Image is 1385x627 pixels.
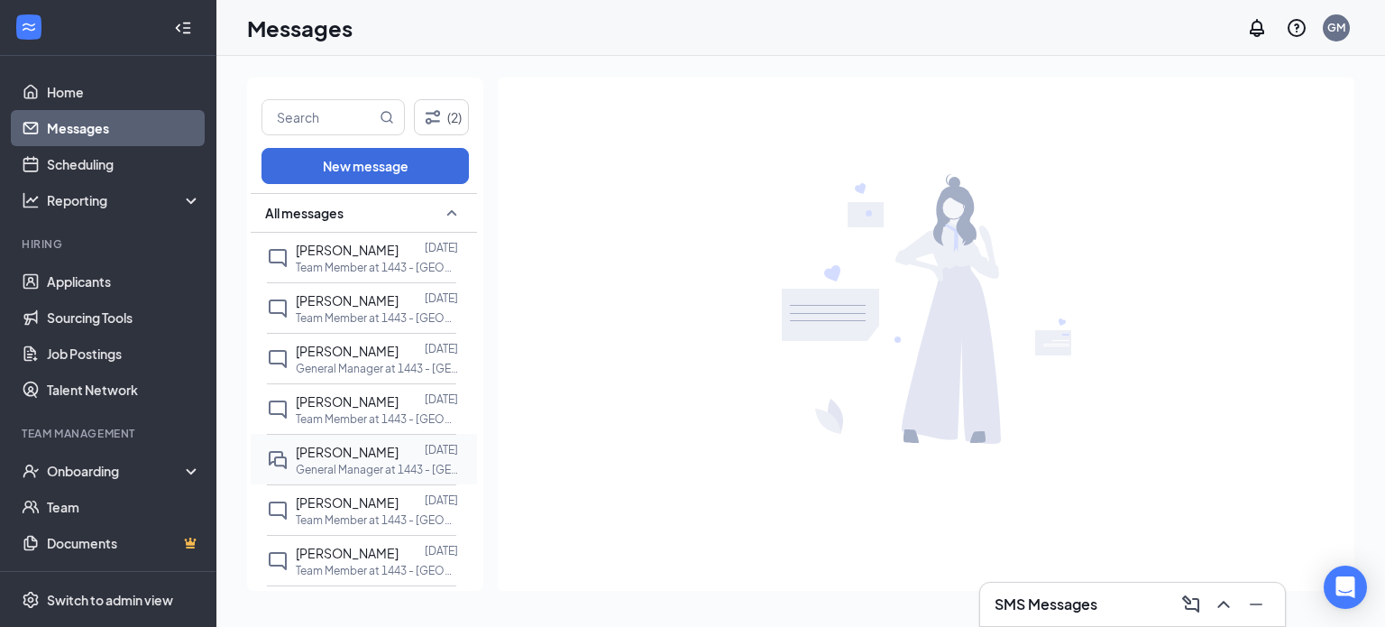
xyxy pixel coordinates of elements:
svg: MagnifyingGlass [380,110,394,124]
span: [PERSON_NAME] [296,545,399,561]
div: Open Intercom Messenger [1324,566,1367,609]
svg: ComposeMessage [1180,594,1202,615]
span: [PERSON_NAME] [296,242,399,258]
p: [DATE] [425,240,458,255]
a: Home [47,74,201,110]
p: General Manager at 1443 - [GEOGRAPHIC_DATA] [296,361,458,376]
svg: ChatInactive [267,500,289,521]
p: Team Member at 1443 - [GEOGRAPHIC_DATA] [296,310,458,326]
span: [PERSON_NAME] [296,393,399,410]
h1: Messages [247,13,353,43]
div: GM [1327,20,1345,35]
p: Team Member at 1443 - [GEOGRAPHIC_DATA] [296,411,458,427]
svg: Minimize [1245,594,1267,615]
span: [PERSON_NAME] [296,343,399,359]
a: Applicants [47,263,201,300]
a: Team [47,489,201,525]
svg: ChatInactive [267,550,289,572]
span: All messages [265,204,344,222]
a: Job Postings [47,336,201,372]
p: [DATE] [425,290,458,306]
svg: ChatInactive [267,298,289,319]
p: Team Member at 1443 - [GEOGRAPHIC_DATA] [296,563,458,578]
svg: Analysis [22,191,40,209]
svg: Notifications [1246,17,1268,39]
svg: ChatInactive [267,247,289,269]
div: Onboarding [47,462,186,480]
button: Minimize [1242,590,1270,619]
div: Team Management [22,426,197,441]
p: Team Member at 1443 - [GEOGRAPHIC_DATA] [296,512,458,528]
svg: Collapse [174,19,192,37]
button: Filter (2) [414,99,469,135]
svg: ChatInactive [267,399,289,420]
svg: Filter [422,106,444,128]
h3: SMS Messages [995,595,1097,614]
button: ComposeMessage [1177,590,1206,619]
button: ChevronUp [1209,590,1238,619]
svg: WorkstreamLogo [20,18,38,36]
p: [DATE] [425,341,458,356]
div: Hiring [22,236,197,252]
svg: ChatInactive [267,348,289,370]
svg: UserCheck [22,462,40,480]
div: Reporting [47,191,202,209]
a: Scheduling [47,146,201,182]
svg: Settings [22,591,40,609]
p: [DATE] [425,392,458,407]
a: Sourcing Tools [47,300,201,336]
svg: SmallChevronUp [441,202,463,224]
p: Team Member at 1443 - [GEOGRAPHIC_DATA] [296,260,458,275]
a: SurveysCrown [47,561,201,597]
svg: ChevronUp [1213,594,1234,615]
p: General Manager at 1443 - [GEOGRAPHIC_DATA] [296,462,458,477]
input: Search [262,100,376,134]
a: Talent Network [47,372,201,408]
p: [DATE] [425,493,458,508]
a: DocumentsCrown [47,525,201,561]
div: Switch to admin view [47,591,173,609]
span: [PERSON_NAME] [296,444,399,460]
p: [DATE] [425,543,458,558]
button: New message [261,148,469,184]
span: [PERSON_NAME] [296,292,399,309]
a: Messages [47,110,201,146]
svg: QuestionInfo [1286,17,1307,39]
p: [DATE] [425,442,458,457]
svg: DoubleChat [267,449,289,471]
span: [PERSON_NAME] [296,494,399,511]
